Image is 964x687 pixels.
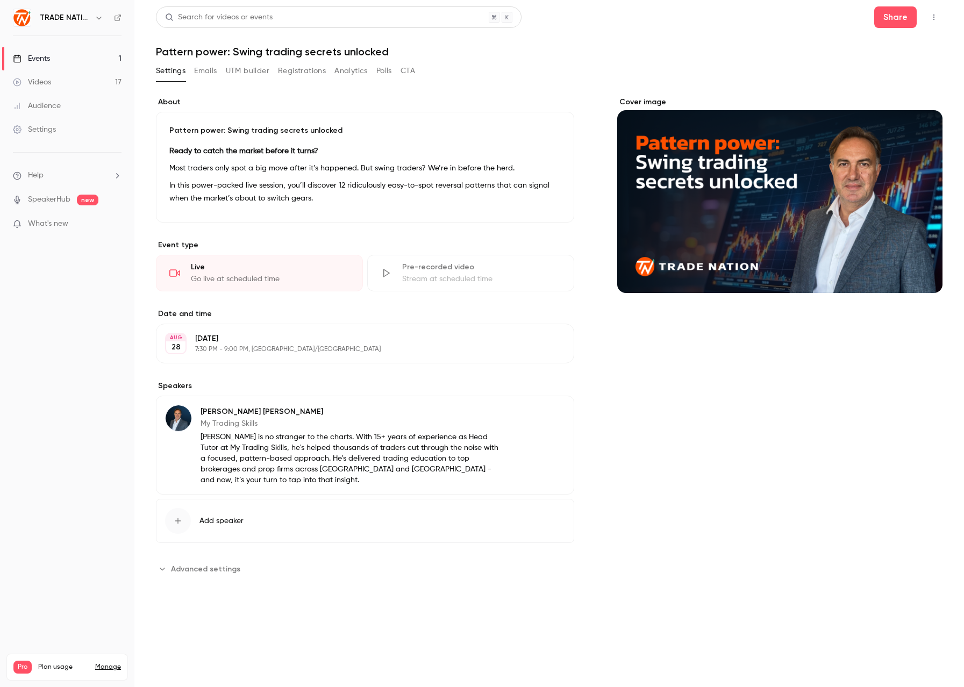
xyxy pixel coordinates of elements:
[199,516,244,526] span: Add speaker
[617,97,942,108] label: Cover image
[194,62,217,80] button: Emails
[13,53,50,64] div: Events
[156,309,574,319] label: Date and time
[156,240,574,251] p: Event type
[401,62,415,80] button: CTA
[109,219,122,229] iframe: Noticeable Trigger
[334,62,368,80] button: Analytics
[376,62,392,80] button: Polls
[28,218,68,230] span: What's new
[156,45,942,58] h1: Pattern power: Swing trading secrets unlocked
[201,418,504,429] p: My Trading Skills
[165,12,273,23] div: Search for videos or events
[169,147,318,155] strong: Ready to catch the market before it turns?
[617,97,942,293] section: Cover image
[278,62,326,80] button: Registrations
[191,274,349,284] div: Go live at scheduled time
[77,195,98,205] span: new
[195,345,517,354] p: 7:30 PM - 9:00 PM, [GEOGRAPHIC_DATA]/[GEOGRAPHIC_DATA]
[874,6,917,28] button: Share
[40,12,90,23] h6: TRADE NATION
[402,262,561,273] div: Pre-recorded video
[156,381,574,391] label: Speakers
[169,162,561,175] p: Most traders only spot a big move after it’s happened. But swing traders? We’re in before the herd.
[156,499,574,543] button: Add speaker
[201,406,504,417] p: [PERSON_NAME] [PERSON_NAME]
[13,101,61,111] div: Audience
[13,661,32,674] span: Pro
[13,9,31,26] img: TRADE NATION
[172,342,181,353] p: 28
[169,179,561,205] p: In this power-packed live session, you’ll discover 12 ridiculously easy-to-spot reversal patterns...
[201,432,504,485] p: [PERSON_NAME] is no stranger to the charts. With 15+ years of experience as Head Tutor at My Trad...
[171,563,240,575] span: Advanced settings
[156,560,574,577] section: Advanced settings
[402,274,561,284] div: Stream at scheduled time
[95,663,121,671] a: Manage
[166,405,191,431] img: Philip Konchar
[169,125,561,136] p: Pattern power: Swing trading secrets unlocked
[28,170,44,181] span: Help
[195,333,517,344] p: [DATE]
[191,262,349,273] div: Live
[156,97,574,108] label: About
[156,255,363,291] div: LiveGo live at scheduled time
[13,124,56,135] div: Settings
[166,334,185,341] div: AUG
[28,194,70,205] a: SpeakerHub
[38,663,89,671] span: Plan usage
[13,77,51,88] div: Videos
[156,396,574,495] div: Philip Konchar[PERSON_NAME] [PERSON_NAME]My Trading Skills[PERSON_NAME] is no stranger to the cha...
[226,62,269,80] button: UTM builder
[13,170,122,181] li: help-dropdown-opener
[367,255,574,291] div: Pre-recorded videoStream at scheduled time
[156,560,247,577] button: Advanced settings
[156,62,185,80] button: Settings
